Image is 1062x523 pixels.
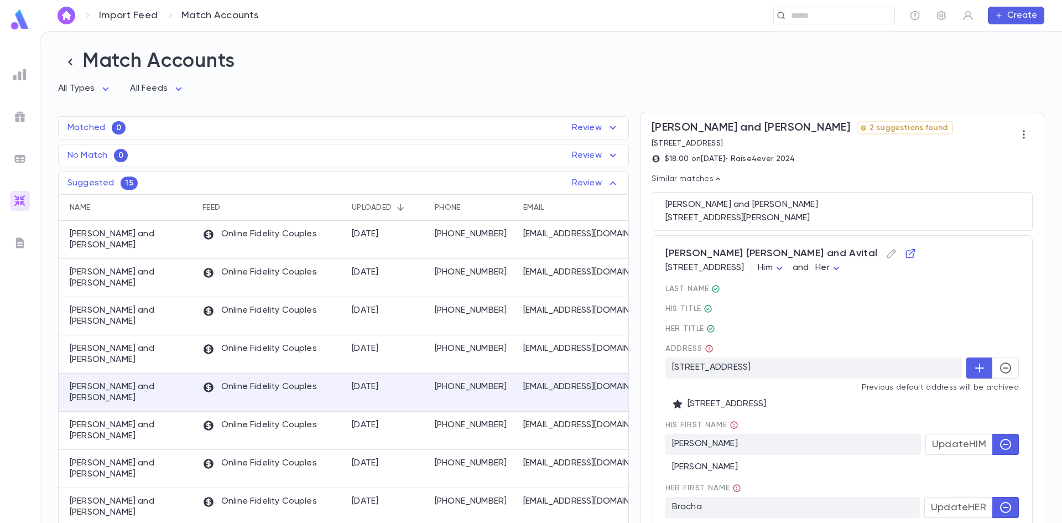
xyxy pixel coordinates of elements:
p: Match Accounts [181,9,259,22]
div: Name [59,194,197,221]
p: Online Fidelity Couples [202,229,317,241]
p: [PHONE_NUMBER] [435,305,512,316]
img: campaigns_grey.99e729a5f7ee94e3726e6486bddda8f1.svg [13,110,27,123]
p: [PERSON_NAME] and [PERSON_NAME] [70,458,191,480]
p: [PHONE_NUMBER] [435,229,512,240]
span: 2 suggestions found [865,123,952,132]
div: 8/18/2025 [352,458,379,469]
div: Rosenberg [711,284,720,293]
span: All Types [58,84,95,93]
span: last Name [665,284,1019,293]
div: Mr. [704,304,712,313]
p: Previous default address will be archived [665,383,1019,392]
img: letters_grey.7941b92b52307dd3b8a917253454ce1c.svg [13,236,27,250]
p: [PERSON_NAME] and [PERSON_NAME] [70,343,191,365]
span: Update HIM [932,438,986,450]
span: His first Name [665,421,1019,429]
div: 8/18/2025 [352,381,379,392]
div: [STREET_ADDRESS] [665,262,1019,273]
p: $18.00 on [DATE] • Raise4ever 2024 [665,154,795,163]
div: Feed [202,194,220,221]
p: [PERSON_NAME] and [PERSON_NAME] [70,229,191,251]
button: UpdateHIM [925,434,993,455]
div: Feed [197,194,346,221]
p: [STREET_ADDRESS] [665,358,962,379]
p: [PERSON_NAME] and [PERSON_NAME] [70,496,191,518]
p: [PERSON_NAME] [665,434,921,455]
span: Update HER [931,501,986,514]
p: [STREET_ADDRESS] [652,139,953,148]
div: All Feeds [130,78,185,100]
p: [EMAIL_ADDRESS][DOMAIN_NAME] [523,496,645,507]
img: logo [9,9,31,30]
p: [PERSON_NAME] and [PERSON_NAME] [70,305,191,327]
button: Create [988,7,1044,24]
img: imports_gradient.a72c8319815fb0872a7f9c3309a0627a.svg [13,194,27,208]
p: Online Fidelity Couples [202,343,317,355]
div: Email [523,194,544,221]
p: Online Fidelity Couples [202,458,317,470]
p: [PHONE_NUMBER] [435,496,512,507]
p: [STREET_ADDRESS] [672,398,1012,410]
p: [PHONE_NUMBER] [435,267,512,278]
p: Online Fidelity Couples [202,305,317,317]
p: [EMAIL_ADDRESS][DOMAIN_NAME] [523,381,645,392]
p: Online Fidelity Couples [202,420,317,432]
p: [EMAIL_ADDRESS][DOMAIN_NAME] [523,458,645,469]
div: [PERSON_NAME] and [PERSON_NAME] [665,199,1019,210]
div: All Types [58,78,112,100]
div: 8/18/2025 [352,229,379,240]
div: [PERSON_NAME] [665,455,1019,473]
span: Address [665,344,714,353]
div: Name [70,194,90,221]
div: Uploaded [352,194,392,221]
img: batches_grey.339ca447c9d9533ef1741baa751efc33.svg [13,152,27,165]
div: Her [815,257,842,279]
div: [STREET_ADDRESS][PERSON_NAME] [665,213,1019,224]
div: Uploaded [346,194,429,221]
h2: Match Accounts [58,49,1044,74]
p: [PHONE_NUMBER] [435,343,512,354]
span: Her title [665,324,1019,333]
p: [EMAIL_ADDRESS][DOMAIN_NAME] [523,229,645,240]
p: Online Fidelity Couples [202,381,317,393]
span: Her [815,263,829,272]
div: Email [518,194,653,221]
p: Online Fidelity Couples [202,267,317,279]
div: 8/18/2025 [352,343,379,354]
p: [EMAIL_ADDRESS][DOMAIN_NAME] [523,267,645,278]
div: 8/18/2025 [352,420,379,431]
span: [PERSON_NAME] [PERSON_NAME] and Avital [665,245,1019,262]
img: home_white.a664292cf8c1dea59945f0da9f25487c.svg [60,11,73,20]
span: 15 [121,179,137,188]
div: 8/18/2025 [352,305,379,316]
p: [EMAIL_ADDRESS][DOMAIN_NAME] [523,420,645,431]
p: and [793,262,809,273]
div: 8/18/2025 [352,267,379,278]
p: [PHONE_NUMBER] [435,420,512,431]
button: Sort [392,199,409,216]
div: 8/18/2025 [352,496,379,507]
p: [PHONE_NUMBER] [435,381,512,392]
p: [EMAIL_ADDRESS][DOMAIN_NAME] [523,343,645,354]
span: His title [665,304,1019,313]
p: Suggested [67,178,114,189]
span: Him [758,263,772,272]
span: Her first Name [665,484,1019,493]
p: [PERSON_NAME] and [PERSON_NAME] [70,420,191,442]
p: [EMAIL_ADDRESS][DOMAIN_NAME] [523,305,645,316]
span: [PERSON_NAME] and [PERSON_NAME] [652,121,850,134]
button: UpdateHER [924,497,993,518]
span: All Feeds [130,84,167,93]
a: Import Feed [99,9,158,22]
div: Phone [435,194,460,221]
p: Review [572,177,619,190]
p: [PERSON_NAME] and [PERSON_NAME] [70,267,191,289]
div: Phone [429,194,518,221]
img: reports_grey.c525e4749d1bce6a11f5fe2a8de1b229.svg [13,68,27,81]
div: Him [758,257,785,279]
p: [PHONE_NUMBER] [435,458,512,469]
p: Bracha [665,497,920,518]
p: Similar matches [652,174,1033,183]
p: Online Fidelity Couples [202,496,317,508]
